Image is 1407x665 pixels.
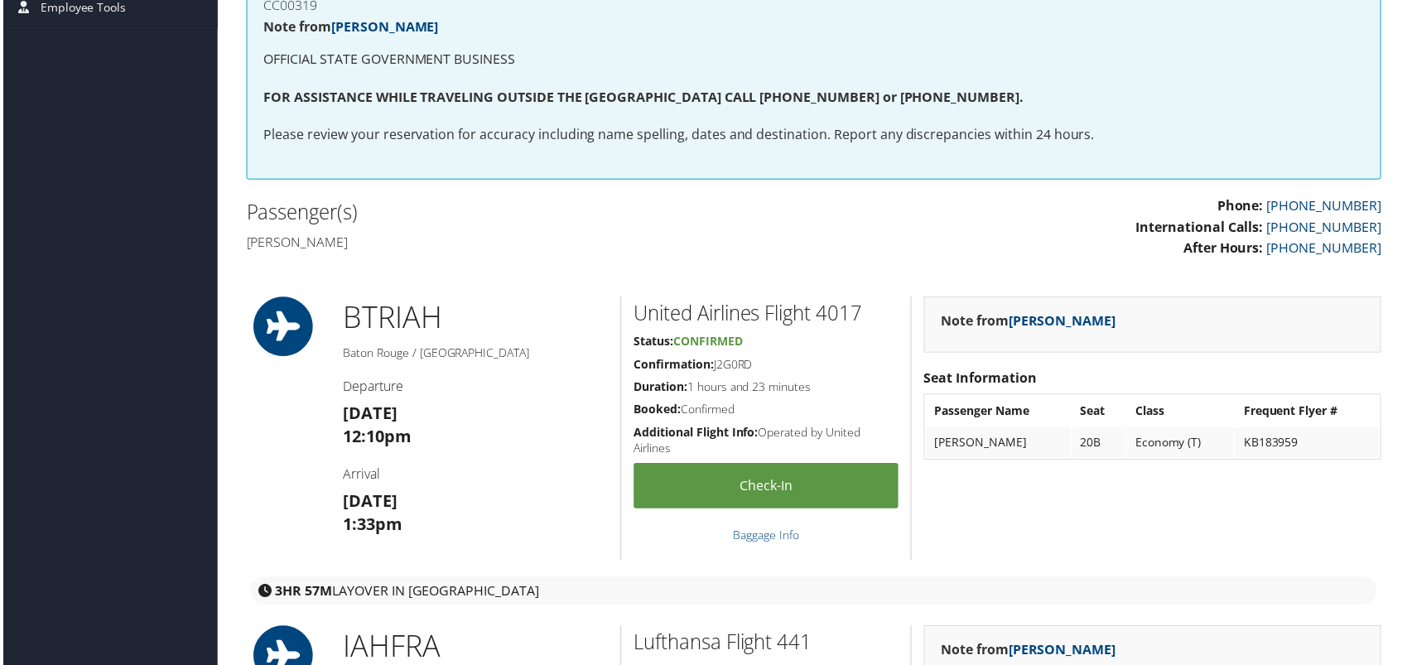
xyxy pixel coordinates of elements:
strong: Note from [942,643,1118,662]
a: [PERSON_NAME] [330,17,437,36]
a: [PHONE_NUMBER] [1270,198,1385,216]
p: Please review your reservation for accuracy including name spelling, dates and destination. Repor... [262,125,1367,147]
h5: J2G0RD [634,358,899,374]
a: [PERSON_NAME] [1010,643,1118,662]
strong: Duration: [634,381,687,397]
strong: 3HR 57M [273,585,330,603]
td: 20B [1074,430,1128,460]
h2: United Airlines Flight 4017 [634,301,899,329]
strong: [DATE] [341,404,396,426]
a: Check-in [634,465,899,511]
strong: Seat Information [925,371,1038,389]
th: Class [1130,398,1237,428]
p: OFFICIAL STATE GOVERNMENT BUSINESS [262,50,1367,71]
strong: 12:10pm [341,427,410,450]
h2: Passenger(s) [244,200,802,228]
strong: [DATE] [341,492,396,514]
h5: 1 hours and 23 minutes [634,381,899,398]
strong: International Calls: [1138,219,1266,238]
h4: Arrival [341,467,608,485]
h5: Confirmed [634,403,899,420]
strong: After Hours: [1186,240,1266,258]
span: Confirmed [673,335,743,350]
td: KB183959 [1238,430,1382,460]
h5: Baton Rouge / [GEOGRAPHIC_DATA] [341,346,608,363]
h1: BTR IAH [341,298,608,340]
a: Baggage Info [733,530,799,546]
h5: Operated by United Airlines [634,426,899,459]
th: Passenger Name [928,398,1072,428]
a: [PHONE_NUMBER] [1270,219,1385,238]
strong: Confirmation: [634,358,714,373]
h2: Lufthansa Flight 441 [634,631,899,659]
h4: Departure [341,379,608,398]
strong: Booked: [634,403,681,419]
a: [PHONE_NUMBER] [1270,240,1385,258]
strong: Status: [634,335,673,350]
th: Seat [1074,398,1128,428]
strong: FOR ASSISTANCE WHILE TRAVELING OUTSIDE THE [GEOGRAPHIC_DATA] CALL [PHONE_NUMBER] or [PHONE_NUMBER]. [262,89,1025,107]
h4: [PERSON_NAME] [244,234,802,253]
a: [PERSON_NAME] [1010,313,1118,331]
td: [PERSON_NAME] [928,430,1072,460]
th: Frequent Flyer # [1238,398,1382,428]
div: layover in [GEOGRAPHIC_DATA] [248,580,1380,608]
td: Economy (T) [1130,430,1237,460]
strong: Note from [942,313,1118,331]
strong: 1:33pm [341,515,401,537]
strong: Note from [262,17,437,36]
strong: Additional Flight Info: [634,426,759,442]
strong: Phone: [1220,198,1266,216]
